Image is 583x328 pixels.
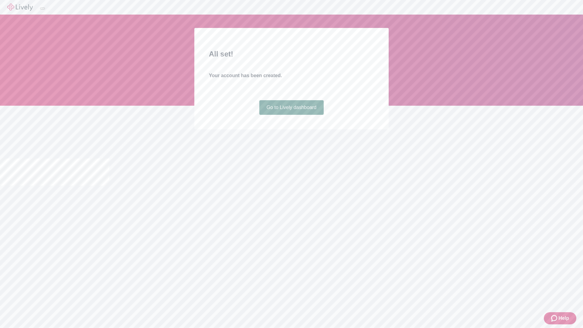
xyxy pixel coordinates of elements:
[40,8,45,9] button: Log out
[259,100,324,115] a: Go to Lively dashboard
[544,312,576,324] button: Zendesk support iconHelp
[551,315,558,322] svg: Zendesk support icon
[7,4,33,11] img: Lively
[209,72,374,79] h4: Your account has been created.
[209,49,374,60] h2: All set!
[558,315,569,322] span: Help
